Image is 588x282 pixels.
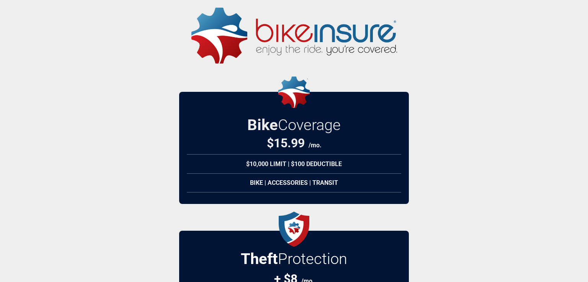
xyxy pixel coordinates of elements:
[241,250,278,268] strong: Theft
[267,136,322,150] div: $ 15.99
[247,116,341,134] h2: Bike
[187,173,401,192] div: Bike | Accessories | Transit
[278,116,341,134] span: Coverage
[187,154,401,174] div: $10,000 Limit | $100 Deductible
[309,142,322,149] span: /mo.
[241,250,347,268] h2: Protection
